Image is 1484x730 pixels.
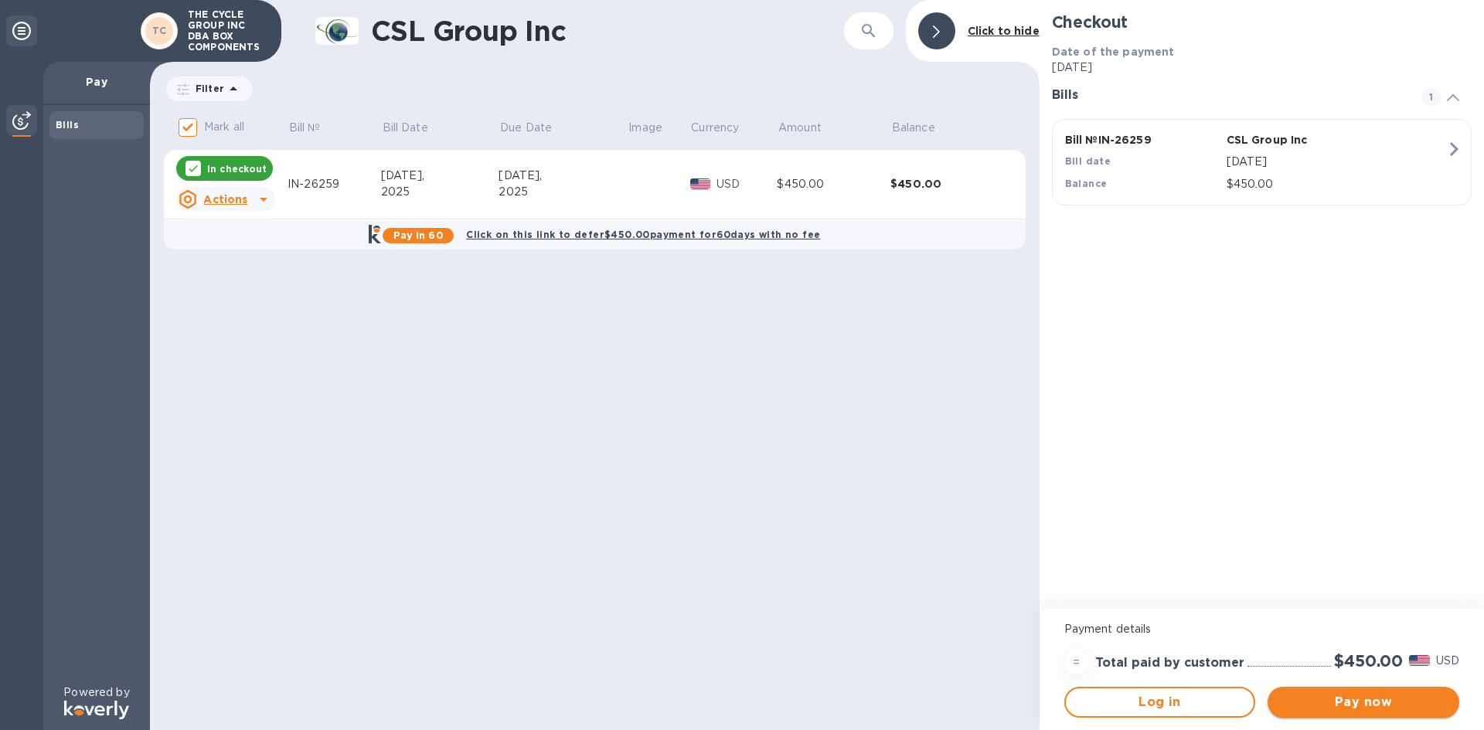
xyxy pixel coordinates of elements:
b: Bill date [1065,155,1111,167]
b: TC [152,25,167,36]
div: 2025 [381,184,499,200]
p: Currency [691,120,739,136]
span: Amount [778,120,842,136]
span: Bill № [289,120,341,136]
div: $450.00 [777,176,890,192]
b: Pay in 60 [393,229,444,241]
img: Logo [64,701,129,719]
div: $450.00 [890,176,1004,192]
div: 2025 [499,184,627,200]
b: Click on this link to defer $450.00 payment for 60 days with no fee [466,229,820,240]
p: [DATE] [1052,59,1472,76]
span: 1 [1422,88,1441,107]
p: [DATE] [1227,154,1446,170]
p: THE CYCLE GROUP INC DBA BOX COMPONENTS [188,9,265,53]
img: USD [690,178,711,189]
p: USD [716,176,777,192]
p: Payment details [1064,621,1459,637]
p: Bill Date [383,120,428,136]
p: USD [1436,653,1459,669]
h3: Total paid by customer [1095,656,1244,671]
span: Balance [892,120,955,136]
h1: CSL Group Inc [371,15,778,47]
span: Pay now [1280,693,1447,711]
b: Balance [1065,178,1108,189]
div: [DATE], [381,168,499,184]
h2: Checkout [1052,12,1472,32]
p: Powered by [63,684,129,701]
b: Click to hide [968,25,1040,37]
button: Pay now [1268,687,1459,718]
div: [DATE], [499,168,627,184]
div: IN-26259 [288,176,381,192]
p: Bill № [289,120,321,136]
p: CSL Group Inc [1227,132,1382,148]
p: Bill № IN-26259 [1065,132,1220,148]
b: Date of the payment [1052,46,1175,58]
p: Pay [56,74,138,90]
u: Actions [203,193,247,205]
span: Bill Date [383,120,448,136]
p: Amount [778,120,822,136]
h2: $450.00 [1334,651,1403,671]
button: Bill №IN-26259CSL Group IncBill date[DATE]Balance$450.00 [1052,119,1472,205]
p: $450.00 [1227,176,1446,192]
span: Due Date [500,120,572,136]
h3: Bills [1052,88,1404,103]
p: Due Date [500,120,552,136]
p: Balance [892,120,935,136]
p: Mark all [204,119,244,135]
b: Bills [56,119,79,131]
img: USD [1409,655,1430,666]
span: Log in [1078,693,1242,711]
div: = [1064,650,1089,674]
p: In checkout [207,162,267,175]
p: Filter [189,82,224,95]
p: Image [628,120,662,136]
button: Log in [1064,687,1256,718]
